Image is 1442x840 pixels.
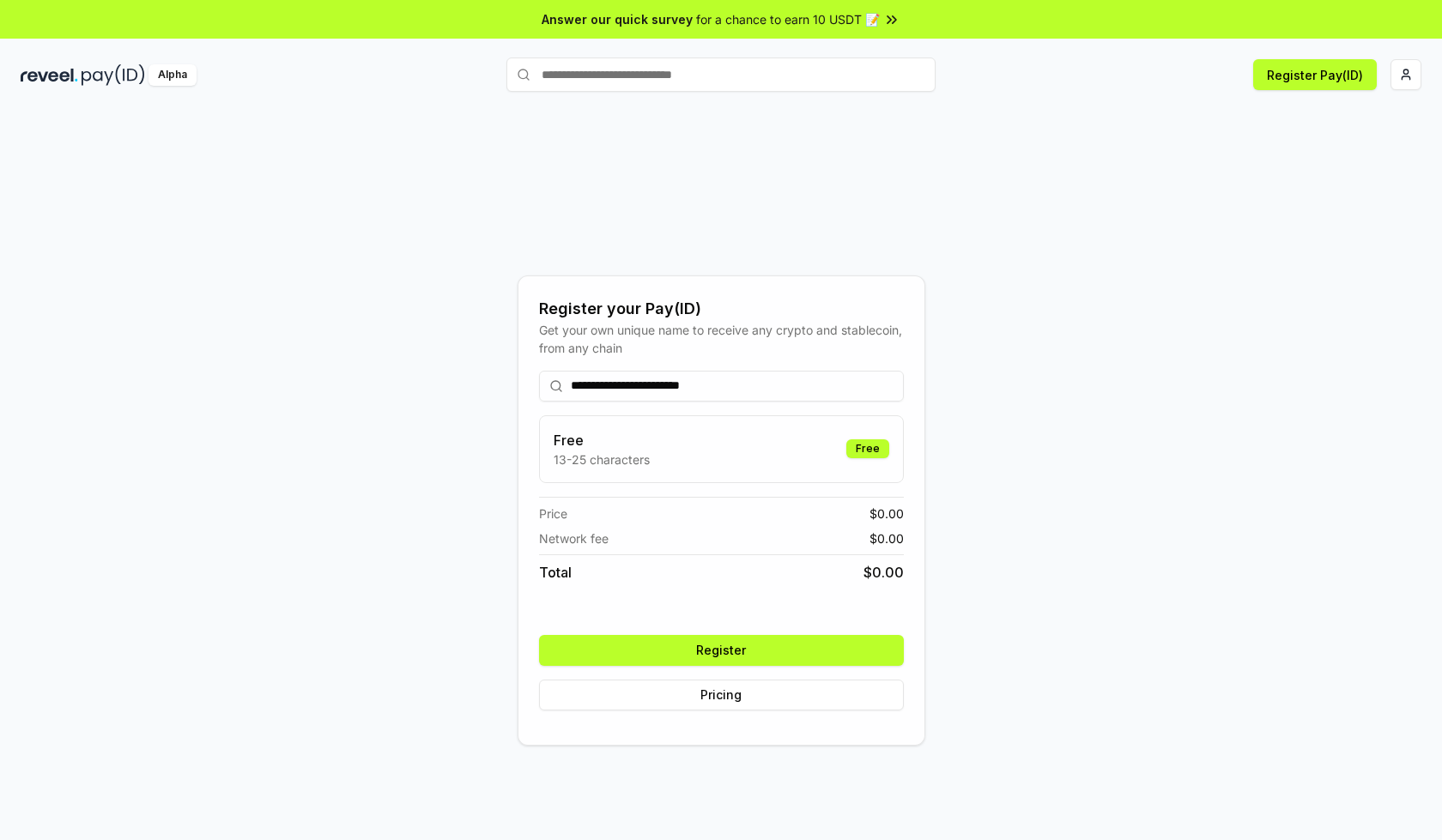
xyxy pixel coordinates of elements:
span: $ 0.00 [863,562,904,583]
h3: Free [554,430,650,450]
div: Free [846,439,889,458]
span: $ 0.00 [869,505,904,523]
button: Register Pay(ID) [1253,59,1377,90]
div: Get your own unique name to receive any crypto and stablecoin, from any chain [539,321,904,357]
button: Pricing [539,680,904,710]
p: 13-25 characters [554,450,650,468]
span: $ 0.00 [869,529,904,547]
span: Network fee [539,529,609,547]
span: for a chance to earn 10 USDT 📝 [696,10,880,28]
span: Price [539,505,567,523]
div: Register your Pay(ID) [539,297,904,321]
span: Total [539,562,572,583]
span: Answer our quick survey [542,10,693,28]
button: Register [539,635,904,666]
div: Alpha [148,64,197,86]
img: pay_id [82,64,145,86]
img: reveel_dark [21,64,78,86]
